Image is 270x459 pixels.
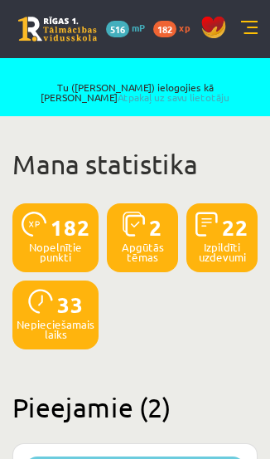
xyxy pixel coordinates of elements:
span: 22 [222,212,248,242]
p: Izpildīti uzdevumi [190,242,253,262]
h2: Pieejamie (2) [12,391,258,423]
span: xp [179,21,190,34]
span: 182 [51,212,90,242]
h1: Mana statistika [12,148,258,181]
span: 182 [153,21,176,37]
span: 2 [149,212,162,242]
img: icon-xp-0682a9bc20223a9ccc6f5883a126b849a74cddfe5390d2b41b4391c66f2066e7.svg [22,212,46,237]
img: icon-clock-7be60019b62300814b6bd22b8e044499b485619524d84068768e800edab66f18.svg [28,289,53,314]
p: Nepieciešamais laiks [17,320,94,339]
p: Nopelnītie punkti [17,242,94,262]
a: Atpakaļ uz savu lietotāju [118,90,229,104]
a: 182 xp [153,21,198,34]
span: 516 [106,21,129,37]
p: Apgūtās tēmas [111,242,174,262]
img: icon-completed-tasks-ad58ae20a441b2904462921112bc710f1caf180af7a3daa7317a5a94f2d26646.svg [195,212,218,237]
span: mP [132,21,145,34]
img: icon-learned-topics-4a711ccc23c960034f471b6e78daf4a3bad4a20eaf4de84257b87e66633f6470.svg [123,212,145,237]
span: 33 [57,289,84,320]
a: Rīgas 1. Tālmācības vidusskola [18,17,97,42]
span: Tu ([PERSON_NAME]) ielogojies kā [PERSON_NAME] [27,82,243,102]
